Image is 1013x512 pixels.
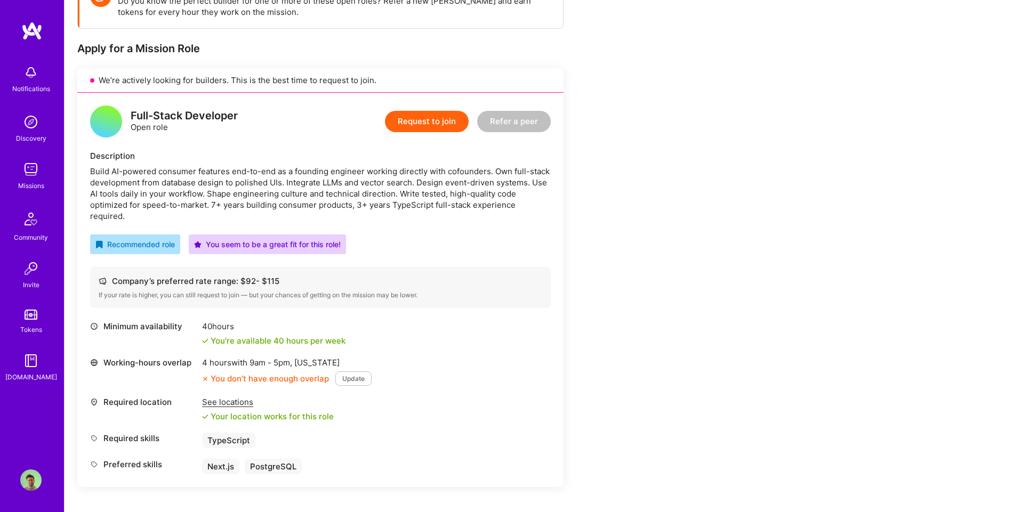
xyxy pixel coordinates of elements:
[245,459,302,474] div: PostgreSQL
[194,239,341,250] div: You seem to be a great fit for this role!
[202,459,239,474] div: Next.js
[385,111,469,132] button: Request to join
[18,469,44,491] a: User Avatar
[90,433,197,444] div: Required skills
[20,62,42,83] img: bell
[77,42,564,55] div: Apply for a Mission Role
[90,322,98,330] i: icon Clock
[202,321,345,332] div: 40 hours
[194,241,202,248] i: icon PurpleStar
[18,206,44,232] img: Community
[90,434,98,442] i: icon Tag
[247,357,294,368] span: 9am - 5pm ,
[20,469,42,491] img: User Avatar
[90,321,197,332] div: Minimum availability
[99,291,542,299] div: If your rate is higher, you can still request to join — but your chances of getting on the missio...
[20,111,42,133] img: discovery
[131,110,238,133] div: Open role
[99,275,542,287] div: Company’s preferred rate range: $ 92 - $ 115
[477,111,551,132] button: Refer a peer
[20,324,42,335] div: Tokens
[202,411,334,422] div: Your location works for this role
[99,277,107,285] i: icon Cash
[5,371,57,383] div: [DOMAIN_NAME]
[77,68,564,93] div: We’re actively looking for builders. This is the best time to request to join.
[335,371,372,386] button: Update
[21,21,43,40] img: logo
[20,159,42,180] img: teamwork
[90,357,197,368] div: Working-hours overlap
[90,396,197,408] div: Required location
[202,335,345,346] div: You're available 40 hours per week
[90,166,551,222] div: Build AI-powered consumer features end-to-end as a founding engineer working directly with cofoun...
[25,310,37,320] img: tokens
[16,133,46,144] div: Discovery
[95,241,103,248] i: icon RecommendedBadge
[95,239,175,250] div: Recommended role
[12,83,50,94] div: Notifications
[202,433,255,448] div: TypeScript
[202,373,329,384] div: You don’t have enough overlap
[202,376,208,382] i: icon CloseOrange
[20,350,42,371] img: guide book
[90,459,197,470] div: Preferred skills
[23,279,39,290] div: Invite
[202,357,372,368] div: 4 hours with [US_STATE]
[131,110,238,121] div: Full-Stack Developer
[14,232,48,243] div: Community
[202,396,334,408] div: See locations
[90,460,98,468] i: icon Tag
[18,180,44,191] div: Missions
[202,338,208,344] i: icon Check
[90,398,98,406] i: icon Location
[20,258,42,279] img: Invite
[202,413,208,420] i: icon Check
[90,150,551,161] div: Description
[90,359,98,367] i: icon World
